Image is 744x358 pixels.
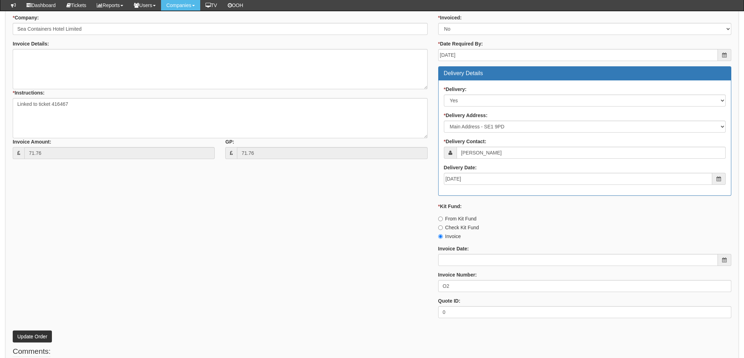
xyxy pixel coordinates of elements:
[438,217,443,221] input: From Kit Fund
[438,225,443,230] input: Check Kit Fund
[438,234,443,239] input: Invoice
[444,164,477,171] label: Delivery Date:
[13,89,44,96] label: Instructions:
[438,245,469,252] label: Invoice Date:
[444,86,467,93] label: Delivery:
[444,138,487,145] label: Delivery Contact:
[438,271,477,278] label: Invoice Number:
[438,14,462,21] label: Invoiced:
[438,203,462,210] label: Kit Fund:
[444,70,726,77] h3: Delivery Details
[438,297,460,304] label: Quote ID:
[13,14,39,21] label: Company:
[13,98,428,138] textarea: Linked to ticket 416467
[438,215,477,222] label: From Kit Fund
[438,40,483,47] label: Date Required By:
[13,138,51,145] label: Invoice Amount:
[13,40,49,47] label: Invoice Details:
[438,233,461,240] label: Invoice
[444,112,488,119] label: Delivery Address:
[225,138,234,145] label: GP:
[13,346,50,357] legend: Comments:
[438,224,479,231] label: Check Kit Fund
[13,330,52,342] button: Update Order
